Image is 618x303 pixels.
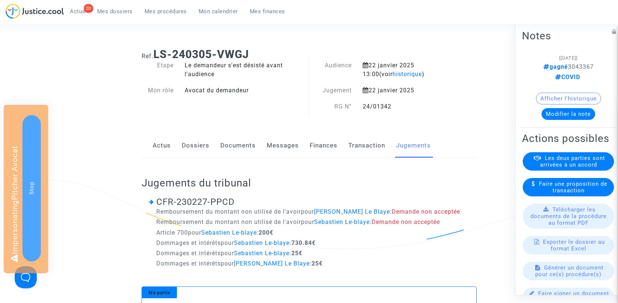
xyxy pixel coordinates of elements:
span: Sebastien Le-blaye [314,218,370,225]
span: pour [301,218,370,225]
span: Mes finances [250,8,285,15]
span: Mon calendrier [199,8,238,15]
span: 3043367 [543,63,594,70]
span: gagné [543,63,568,70]
span: (voir ) [379,71,425,78]
b: 730.84€ [291,239,316,246]
span: Générer un document pour ce(s) procédure(s) [535,264,604,278]
b: LS-240305-VWGJ [153,48,249,61]
span: Actus [70,8,85,15]
span: Sebastien Le-blaye [234,239,290,246]
div: Impersonating [4,105,48,273]
span: pour [301,208,390,215]
span: [[DATE]] [559,55,578,61]
h2: Actions possibles [522,132,615,145]
p: Remboursement du montant non utilisé de l'avoir : [156,207,469,216]
span: Mes dossiers [97,8,133,15]
div: 22 janvier 2025 [357,86,453,95]
span: Demande non acceptée [392,208,460,215]
span: Télécharger les documents de la procédure au format PDF [530,206,607,226]
a: Mes procédures [139,6,193,17]
span: Mes procédures [145,8,187,15]
span: [PERSON_NAME] Le Blaye [314,208,390,215]
p: Remboursement du montant non utilisé de l'avoir : [156,217,469,227]
a: Messages [267,133,299,158]
span: Demande non acceptée [372,218,440,225]
div: Ma partie [142,287,177,298]
a: CFR-230227-PPCD [156,197,235,207]
a: 20Actus [64,6,91,17]
span: pour [221,239,290,246]
span: Ref. [142,53,153,60]
p: Dommages et intérêts : [156,238,469,247]
span: Stop [28,182,35,195]
button: Stop [22,115,41,261]
img: jc-logo.svg [6,4,64,19]
div: Audience [309,61,357,79]
iframe: Help Scout Beacon - Open [15,266,37,288]
a: Actus [153,133,171,158]
a: Mes finances [244,6,291,17]
p: Dommages et intérêts : [156,249,469,258]
b: 200€ [259,229,273,236]
p: Dommages et intérêts : [156,259,469,268]
a: Documents [220,133,256,158]
b: 25€ [312,260,323,267]
button: Afficher l'historique [536,93,601,104]
p: Article 700 : [156,228,469,237]
a: Transaction [348,133,385,158]
div: Le demandeur s'est désisté avant l'audience [179,61,309,79]
span: pour [188,229,257,236]
span: Exporter le dossier au format Excel [543,239,605,252]
a: Mes dossiers [91,6,139,17]
span: pour [221,250,290,257]
span: Sebastien Le-blaye [234,250,290,257]
a: Mon calendrier [193,6,244,17]
h2: Jugements du tribunal [142,177,477,189]
div: 20 [84,4,93,13]
div: Jugement [309,86,357,95]
div: Etape [136,61,180,79]
a: Finances [310,133,337,158]
span: historique [393,71,422,78]
span: [PERSON_NAME] Le Blaye [234,260,310,267]
span: Sebastien Le-blaye [201,229,257,236]
span: COVID [555,74,580,81]
div: Avocat du demandeur [179,86,309,95]
div: RG N° [309,102,357,111]
span: Les deux parties sont arrivées à un accord [540,155,605,168]
a: Jugements [396,133,431,158]
b: 25€ [291,250,302,257]
button: Modifier la note [541,108,595,120]
a: Dossiers [182,133,209,158]
span: pour [221,260,310,267]
span: Faire une proposition de transaction [539,181,607,194]
h2: Notes [522,29,615,42]
div: Mon rôle [136,86,180,95]
div: 22 janvier 2025 13:00 [357,61,453,79]
div: 24/01342 [357,102,453,111]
